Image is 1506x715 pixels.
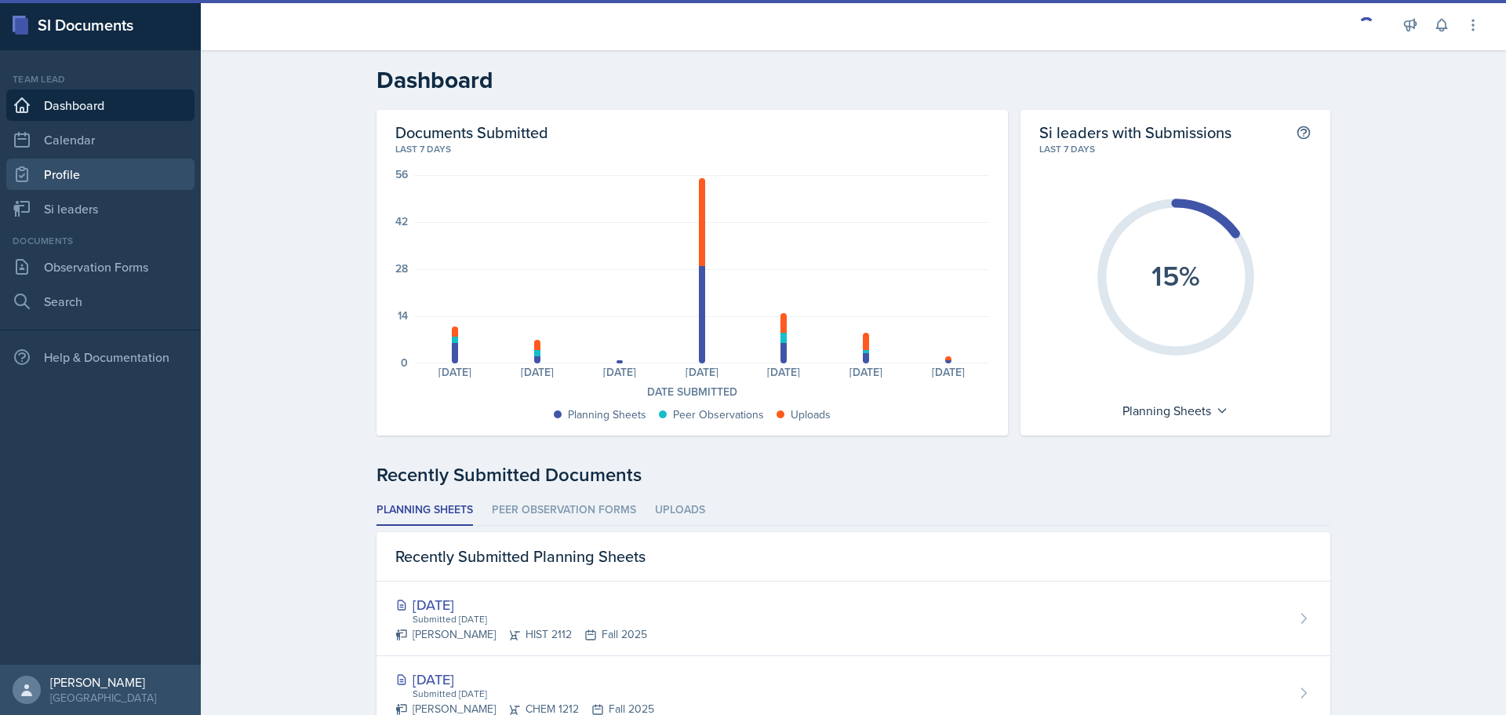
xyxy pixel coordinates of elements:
div: Date Submitted [395,384,989,400]
div: [PERSON_NAME] [50,674,156,690]
div: 14 [398,310,408,321]
div: 0 [401,357,408,368]
div: Peer Observations [673,407,764,423]
div: [PERSON_NAME] HIST 2112 Fall 2025 [395,626,647,643]
div: Team lead [6,72,195,86]
h2: Si leaders with Submissions [1039,122,1231,142]
div: [DATE] [395,594,647,615]
li: Uploads [655,495,705,526]
a: Si leaders [6,193,195,224]
div: [GEOGRAPHIC_DATA] [50,690,156,706]
a: [DATE] Submitted [DATE] [PERSON_NAME]HIST 2112Fall 2025 [376,582,1330,656]
text: 15% [1151,255,1200,296]
div: 42 [395,216,408,227]
div: [DATE] [395,669,654,690]
div: [DATE] [660,367,743,378]
div: [DATE] [497,367,579,378]
div: 56 [395,169,408,180]
div: Planning Sheets [568,407,646,423]
div: Last 7 days [1039,142,1311,156]
li: Peer Observation Forms [492,495,636,526]
div: [DATE] [579,367,661,378]
a: Dashboard [6,89,195,121]
div: [DATE] [743,367,825,378]
div: Last 7 days [395,142,989,156]
h2: Documents Submitted [395,122,989,142]
div: Submitted [DATE] [411,687,654,701]
div: Documents [6,234,195,248]
li: Planning Sheets [376,495,473,526]
div: Recently Submitted Documents [376,461,1330,489]
div: Submitted [DATE] [411,612,647,626]
div: Planning Sheets [1115,398,1236,423]
a: Search [6,286,195,317]
div: [DATE] [825,367,908,378]
a: Observation Forms [6,251,195,283]
h2: Dashboard [376,66,1330,94]
div: 28 [395,263,408,274]
div: [DATE] [908,367,990,378]
a: Calendar [6,124,195,155]
div: Recently Submitted Planning Sheets [376,532,1330,582]
div: Help & Documentation [6,341,195,373]
div: Uploads [791,407,831,423]
div: [DATE] [414,367,497,378]
a: Profile [6,159,195,190]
